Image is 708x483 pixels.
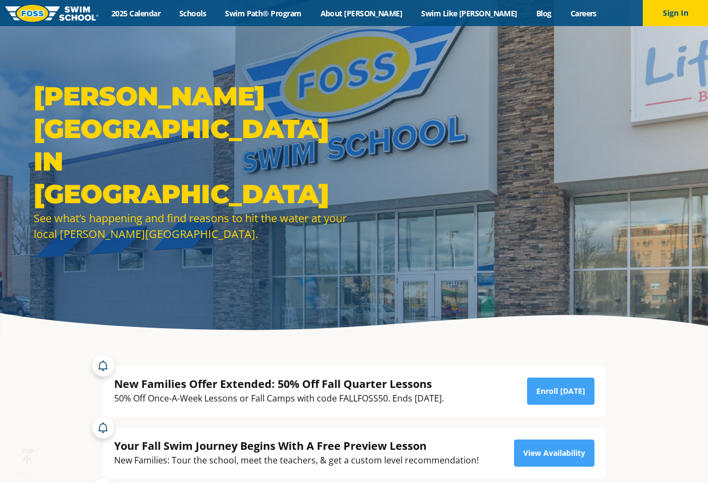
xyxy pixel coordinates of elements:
div: See what’s happening and find reasons to hit the water at your local [PERSON_NAME][GEOGRAPHIC_DATA]. [34,210,349,242]
div: TOP [21,448,34,465]
a: 2025 Calendar [102,8,170,18]
a: Careers [561,8,606,18]
div: New Families Offer Extended: 50% Off Fall Quarter Lessons [114,377,444,391]
div: 50% Off Once-A-Week Lessons or Fall Camps with code FALLFOSS50. Ends [DATE]. [114,391,444,406]
a: Enroll [DATE] [527,378,594,405]
a: Swim Path® Program [216,8,311,18]
img: FOSS Swim School Logo [5,5,98,22]
h1: [PERSON_NAME][GEOGRAPHIC_DATA] in [GEOGRAPHIC_DATA] [34,80,349,210]
div: Your Fall Swim Journey Begins With A Free Preview Lesson [114,438,479,453]
a: Swim Like [PERSON_NAME] [412,8,527,18]
a: Schools [170,8,216,18]
a: About [PERSON_NAME] [311,8,412,18]
div: New Families: Tour the school, meet the teachers, & get a custom level recommendation! [114,453,479,468]
a: View Availability [514,440,594,467]
a: Blog [527,8,561,18]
